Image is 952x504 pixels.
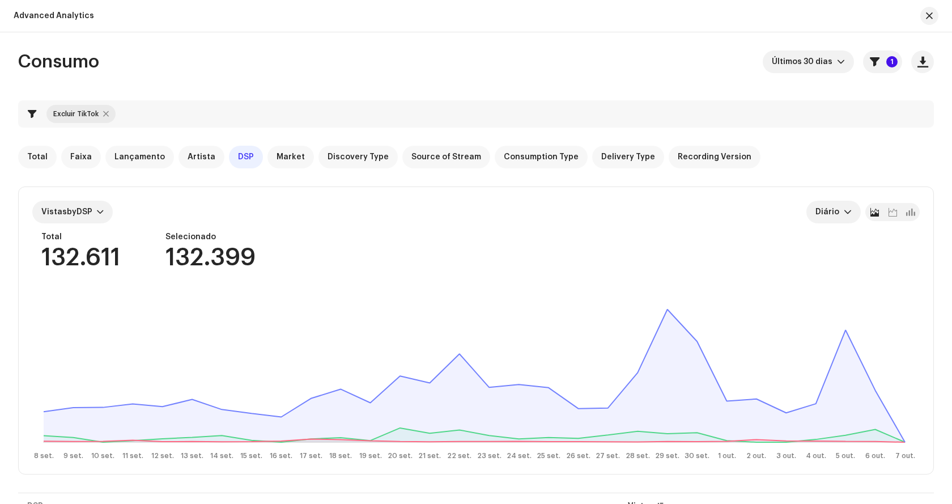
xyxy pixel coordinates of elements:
[477,452,501,459] text: 23 set.
[746,452,766,459] text: 2 out.
[886,56,898,67] p-badge: 1
[566,452,590,459] text: 26 set.
[865,452,885,459] text: 6 out.
[806,452,826,459] text: 4 out.
[270,452,292,459] text: 16 set.
[238,153,254,162] span: DSP
[537,452,560,459] text: 25 set.
[411,153,481,162] span: Source of Stream
[863,50,902,73] button: 1
[447,452,471,459] text: 22 set.
[507,452,532,459] text: 24 set.
[895,452,915,459] text: 7 out.
[165,232,256,242] div: Selecionado
[418,452,441,459] text: 21 set.
[300,452,322,459] text: 17 set.
[359,452,382,459] text: 19 set.
[776,452,796,459] text: 3 out.
[596,452,620,459] text: 27 set.
[655,452,679,459] text: 29 set.
[685,452,709,459] text: 30 set.
[329,452,352,459] text: 18 set.
[210,452,233,459] text: 14 set.
[277,153,305,162] span: Market
[836,452,855,459] text: 5 out.
[328,153,389,162] span: Discovery Type
[181,452,203,459] text: 13 set.
[678,153,751,162] span: Recording Version
[240,452,262,459] text: 15 set.
[504,153,579,162] span: Consumption Type
[188,153,215,162] span: Artista
[844,201,852,223] div: dropdown trigger
[601,153,655,162] span: Delivery Type
[626,452,650,459] text: 28 set.
[837,50,845,73] div: dropdown trigger
[388,452,413,459] text: 20 set.
[772,50,837,73] span: Últimos 30 dias
[718,452,736,459] text: 1 out.
[815,201,844,223] span: Diário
